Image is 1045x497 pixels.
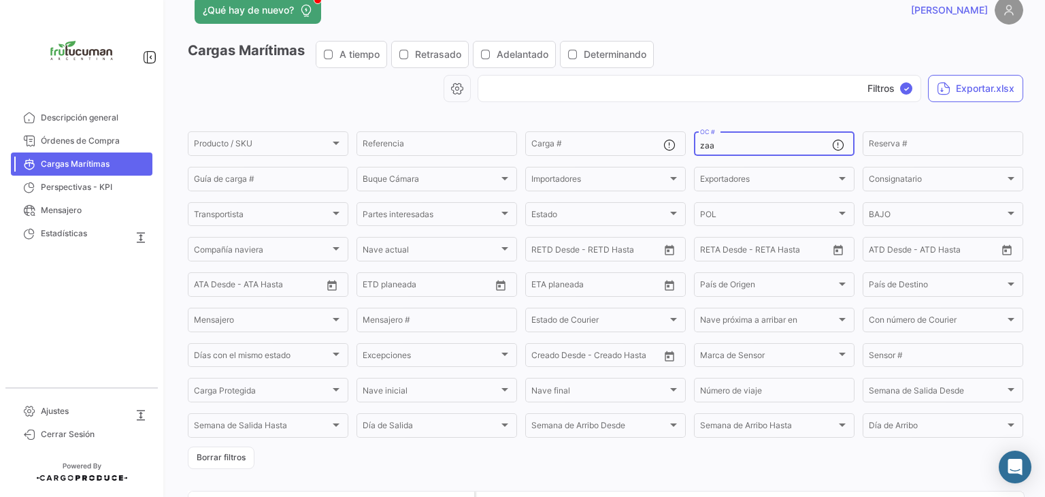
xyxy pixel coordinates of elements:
font: País de Destino [869,281,928,291]
button: Calendario abierto [659,346,680,366]
font: Estadísticas [41,228,87,238]
font: Semana de Arribo Desde [531,422,625,432]
font: Excepciones [363,352,411,362]
input: ATA Desde [194,282,235,291]
input: Creado Hasta [595,353,657,362]
font: visibilidad_desactivada [486,80,862,97]
a: Órdenes de Compra [11,129,152,153]
font: Perspectivas - KPI [41,182,112,192]
font: A tiempo [339,48,380,60]
font: Cargas Marítimas [41,159,110,169]
font: Estado de Courier [531,317,599,327]
font: Nave inicial [363,387,408,398]
button: Calendario abierto [491,275,511,295]
button: Borrar filtros [188,447,254,469]
font: Filtros [867,82,895,94]
font: ¿Qué hay de nuevo? [203,4,294,16]
button: Calendario abierto [997,240,1017,260]
a: Mensajero [11,199,152,222]
font: Nave actual [363,246,409,256]
input: ATA Hasta [245,282,306,291]
font: ✓ [903,84,910,93]
font: Mensajero [194,317,234,327]
font: Descripción general [41,112,118,123]
font: Carga Protegida [194,387,256,398]
font: Borrar filtros [197,452,246,462]
font: Estado [531,211,557,221]
input: Hasta [565,246,627,256]
button: Calendario abierto [659,275,680,295]
input: Desde [531,246,556,256]
font: Transportista [194,211,244,221]
font: Días con el mismo estado [194,352,291,362]
font: BAJO [869,211,891,221]
font: Con número de Courier [869,317,957,327]
font: POL [700,211,716,221]
button: Calendario abierto [659,240,680,260]
font: Nave próxima a arribar en [700,317,797,327]
font: Adelantado [497,48,548,60]
font: Exportar.xlsx [956,82,1014,94]
button: Calendario abierto [322,275,342,295]
font: Partes interesadas [363,211,433,221]
font: Consignatario [869,176,922,186]
font: Importadores [531,176,581,186]
button: A tiempo [316,42,386,67]
font: Exportadores [700,176,750,186]
button: Exportar.xlsx [928,75,1023,102]
font: Cargas Marítimas [188,42,305,59]
input: ATD Hasta [921,246,982,256]
div: Abrir Intercom Messenger [999,451,1031,483]
input: Hasta [734,246,795,256]
a: Descripción general [11,106,152,129]
font: Día de Salida [363,422,413,432]
font: Determinando [584,48,646,60]
button: Adelantado [474,42,555,67]
input: Desde [531,282,556,291]
font: Marca de Sensor [700,352,765,362]
button: visibilidad_desactivadaFiltros✓ [478,75,921,102]
font: expandir_más [135,409,214,421]
font: País de Origen [700,281,755,291]
font: Semana de Salida Hasta [194,422,287,432]
input: ATD Desde [869,246,912,256]
font: [PERSON_NAME] [911,4,988,16]
font: Mensajero [41,205,82,215]
img: logo+frutucuman+2.jpg [48,16,116,84]
button: Retrasado [392,42,468,67]
a: Cargas Marítimas [11,153,152,176]
font: Semana de Salida Desde [869,387,964,398]
font: Semana de Arribo Hasta [700,422,792,432]
font: Retrasado [415,48,461,60]
font: Ajustes [41,406,69,416]
a: Perspectivas - KPI [11,176,152,199]
font: Órdenes de Compra [41,135,120,146]
input: Desde [363,282,387,291]
font: Día de Arribo [869,422,918,432]
input: Hasta [397,282,458,291]
font: Producto / SKU [194,140,252,150]
font: Buque Cámara [363,176,419,186]
font: Cerrar Sesión [41,429,95,439]
font: Compañía naviera [194,246,263,256]
input: Creado Desde [531,353,586,362]
font: expandir_más [135,231,214,244]
button: Determinando [561,42,653,67]
input: Hasta [565,282,627,291]
font: Nave final [531,387,570,398]
input: Desde [700,246,725,256]
button: Calendario abierto [828,240,848,260]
